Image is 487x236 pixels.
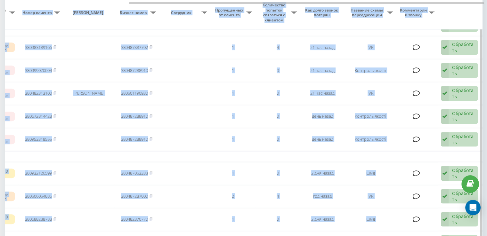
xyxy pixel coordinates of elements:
a: 380482370770 [121,216,148,222]
td: 1 [210,106,255,127]
td: день назад [300,129,345,150]
td: 21 час назад [300,83,345,104]
span: Сотрудник [162,10,201,15]
td: 0 [255,59,300,81]
span: Количество попыток связаться с клиентом [258,3,291,22]
span: Название схемы переадресации [348,8,387,18]
td: [PERSON_NAME] [63,83,114,104]
td: 1 [210,83,255,104]
span: [PERSON_NAME] [69,10,109,15]
td: 4 [255,185,300,207]
td: 2 дня назад [300,208,345,230]
div: Обработать [452,41,474,53]
a: 380688238788 [25,216,52,222]
td: 1 [210,129,255,150]
a: 380487288910 [121,136,148,142]
div: Обработать [452,213,474,225]
td: 2 дня назад [300,162,345,184]
a: 380506054886 [25,193,52,199]
td: IVR [345,36,396,58]
td: 1 [210,36,255,58]
span: Номер клиента [21,10,54,15]
a: 380932126599 [25,170,52,176]
a: 380482313100 [25,90,52,96]
a: 380487053333 [121,170,148,176]
td: Контроль якості [345,59,396,81]
div: Обработать [452,190,474,202]
div: Обработать [452,87,474,99]
td: IVR [345,185,396,207]
a: 380999070004 [25,67,52,73]
span: Как долго звонок потерян [305,8,340,18]
a: 380487287000 [121,193,148,199]
div: Обработать [452,167,474,179]
td: 21 час назад [300,36,345,58]
div: Обработать [452,133,474,146]
div: Open Intercom Messenger [465,200,481,215]
a: 380983189166 [25,44,52,50]
td: шмд [345,208,396,230]
td: 0 [255,162,300,184]
td: 0 [255,106,300,127]
div: Обработать [452,110,474,122]
td: шмд [345,162,396,184]
td: 0 [255,208,300,230]
a: 380672814428 [25,113,52,119]
td: 0 [255,83,300,104]
span: Бизнес номер [118,10,150,15]
td: 1 [210,162,255,184]
td: IVR [345,83,396,104]
a: 380487387702 [121,44,148,50]
td: Контроль якості [345,129,396,150]
td: 1 [210,208,255,230]
a: 380501190930 [121,90,148,96]
td: 1 [210,59,255,81]
td: 0 [255,129,300,150]
a: 380953318555 [25,136,52,142]
span: Комментарий к звонку [399,8,429,18]
td: Контроль якості [345,106,396,127]
a: 380487288910 [121,67,148,73]
td: год назад [300,185,345,207]
td: день назад [300,106,345,127]
div: Обработать [452,64,474,76]
span: Пропущенных от клиента [214,8,246,18]
a: 380487288910 [121,113,148,119]
td: 4 [255,36,300,58]
td: 2 [210,185,255,207]
td: 21 час назад [300,59,345,81]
